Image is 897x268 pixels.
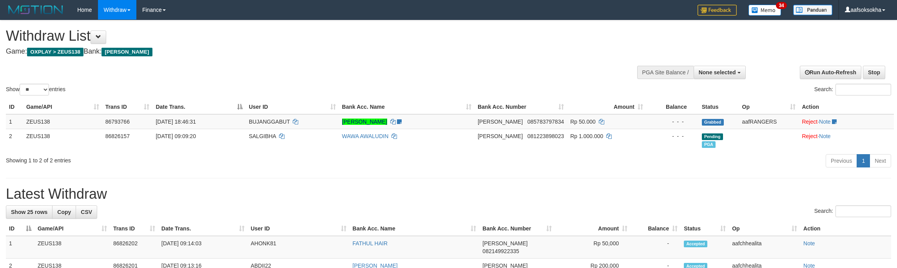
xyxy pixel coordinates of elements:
a: [PERSON_NAME] [342,119,387,125]
a: FATHUL HAIR [353,240,388,246]
h1: Latest Withdraw [6,186,891,202]
span: Copy 081223898023 to clipboard [527,133,564,139]
td: aafchhealita [729,236,800,259]
button: None selected [694,66,746,79]
th: Balance [646,100,699,114]
span: [DATE] 18:46:31 [156,119,196,125]
th: Action [799,100,894,114]
div: - - - [649,132,696,140]
th: Trans ID: activate to sort column ascending [102,100,153,114]
a: Run Auto-Refresh [800,66,861,79]
th: Status [699,100,739,114]
td: 86826202 [110,236,158,259]
img: Button%20Memo.svg [748,5,781,16]
th: Amount: activate to sort column ascending [555,221,631,236]
div: PGA Site Balance / [637,66,694,79]
th: Date Trans.: activate to sort column descending [152,100,245,114]
th: Op: activate to sort column ascending [729,221,800,236]
a: Previous [826,154,857,167]
label: Search: [814,84,891,95]
span: Copy 085783797834 to clipboard [527,119,564,125]
span: BUJANGGABUT [249,119,290,125]
span: CSV [81,209,92,215]
td: ZEUS138 [23,114,102,129]
span: Rp 1.000.000 [570,133,603,139]
a: Stop [863,66,885,79]
td: 1 [6,236,34,259]
a: Copy [52,205,76,219]
img: Feedback.jpg [698,5,737,16]
span: Accepted [684,241,707,247]
a: Note [819,133,831,139]
th: User ID: activate to sort column ascending [246,100,339,114]
a: Show 25 rows [6,205,53,219]
span: [PERSON_NAME] [482,240,527,246]
a: Note [803,240,815,246]
span: OXPLAY > ZEUS138 [27,48,83,56]
label: Show entries [6,84,65,95]
td: [DATE] 09:14:03 [158,236,248,259]
span: 34 [776,2,786,9]
a: Reject [802,119,817,125]
span: Copy [57,209,71,215]
img: panduan.png [793,5,832,15]
th: Game/API: activate to sort column ascending [34,221,110,236]
span: Pending [702,133,723,140]
th: Amount: activate to sort column ascending [567,100,646,114]
th: Game/API: activate to sort column ascending [23,100,102,114]
a: Next [870,154,891,167]
a: CSV [76,205,97,219]
th: User ID: activate to sort column ascending [248,221,350,236]
td: Rp 50,000 [555,236,631,259]
th: Action [800,221,891,236]
th: Bank Acc. Number: activate to sort column ascending [479,221,555,236]
th: Bank Acc. Number: activate to sort column ascending [475,100,567,114]
span: [PERSON_NAME] [101,48,152,56]
select: Showentries [20,84,49,95]
input: Search: [835,84,891,95]
div: - - - [649,118,696,126]
td: 1 [6,114,23,129]
a: WAWA AWALUDIN [342,133,389,139]
span: 86793766 [105,119,130,125]
td: · [799,114,894,129]
span: None selected [699,69,736,76]
th: Balance: activate to sort column ascending [631,221,681,236]
label: Search: [814,205,891,217]
th: Bank Acc. Name: activate to sort column ascending [350,221,480,236]
span: Marked by aafRornrotha [702,141,716,148]
img: MOTION_logo.png [6,4,65,16]
th: Date Trans.: activate to sort column ascending [158,221,248,236]
td: 2 [6,129,23,151]
th: ID [6,100,23,114]
td: ZEUS138 [23,129,102,151]
th: Bank Acc. Name: activate to sort column ascending [339,100,475,114]
th: ID: activate to sort column descending [6,221,34,236]
td: AHONK81 [248,236,350,259]
a: Reject [802,133,817,139]
span: Copy 082149922335 to clipboard [482,248,519,254]
span: 86826157 [105,133,130,139]
h4: Game: Bank: [6,48,590,56]
span: [PERSON_NAME] [478,133,523,139]
a: Note [819,119,831,125]
th: Trans ID: activate to sort column ascending [110,221,158,236]
span: Grabbed [702,119,724,126]
input: Search: [835,205,891,217]
span: Show 25 rows [11,209,47,215]
span: Rp 50.000 [570,119,596,125]
th: Status: activate to sort column ascending [681,221,729,236]
span: SALGIBHA [249,133,276,139]
h1: Withdraw List [6,28,590,44]
td: · [799,129,894,151]
td: ZEUS138 [34,236,110,259]
span: [PERSON_NAME] [478,119,523,125]
a: 1 [857,154,870,167]
th: Op: activate to sort column ascending [739,100,799,114]
span: [DATE] 09:09:20 [156,133,196,139]
td: aafRANGERS [739,114,799,129]
div: Showing 1 to 2 of 2 entries [6,153,368,164]
td: - [631,236,681,259]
